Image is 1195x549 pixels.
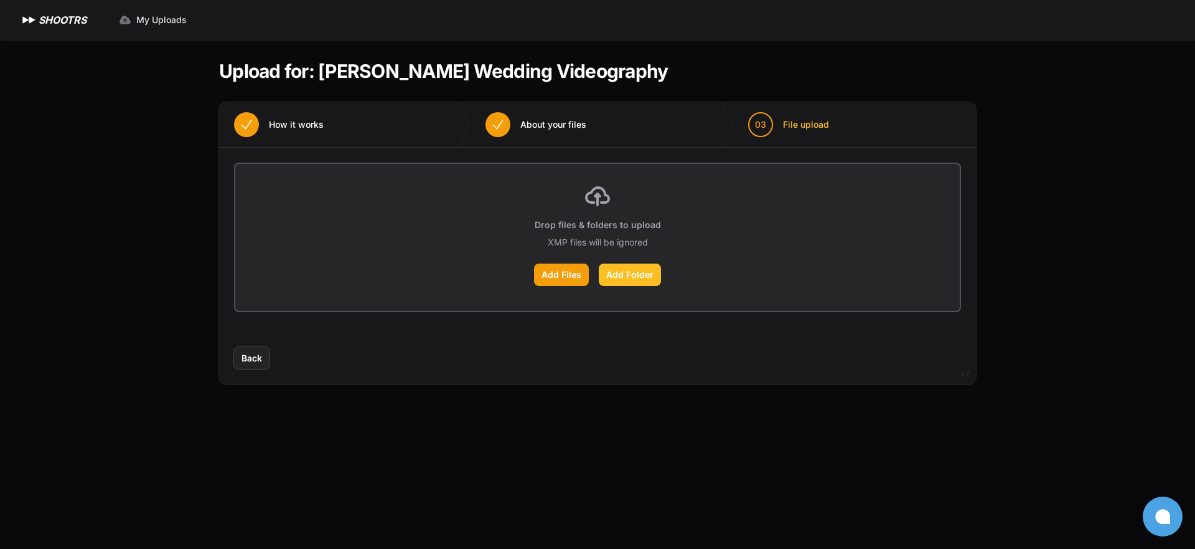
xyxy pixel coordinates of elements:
[961,366,970,381] div: v2
[111,9,194,31] a: My Uploads
[548,236,648,249] p: XMP files will be ignored
[733,102,844,147] button: 03 File upload
[1143,497,1183,537] button: Open chat window
[219,102,339,147] button: How it works
[234,347,269,370] button: Back
[520,118,586,131] span: About your files
[755,118,766,131] span: 03
[599,264,661,286] label: Add Folder
[241,352,262,365] span: Back
[136,14,187,26] span: My Uploads
[269,118,324,131] span: How it works
[534,264,589,286] label: Add Files
[471,102,601,147] button: About your files
[219,60,668,82] h1: Upload for: [PERSON_NAME] Wedding Videography
[20,12,39,27] img: SHOOTRS
[783,118,829,131] span: File upload
[39,12,87,27] h1: SHOOTRS
[20,12,87,27] a: SHOOTRS SHOOTRS
[535,219,661,231] p: Drop files & folders to upload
